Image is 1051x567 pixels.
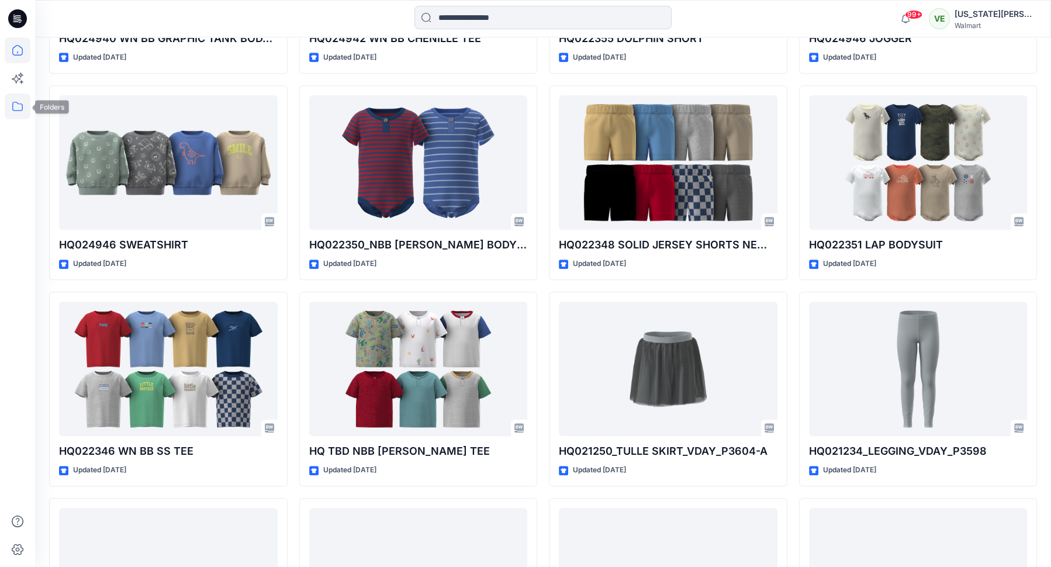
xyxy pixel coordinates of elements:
p: Updated [DATE] [323,258,376,270]
p: Updated [DATE] [323,51,376,64]
a: HQ022346 WN BB SS TEE [59,302,278,437]
p: Updated [DATE] [323,464,376,476]
p: HQ021234_LEGGING_VDAY_P3598 [809,443,1028,459]
p: HQ024942 WN BB CHENILLE TEE [309,30,528,47]
p: HQ024946 SWEATSHIRT [59,237,278,253]
p: HQ022348 SOLID JERSEY SHORTS NEW PATTERN [DATE] [559,237,777,253]
a: HQ021250_TULLE SKIRT_VDAY_P3604-A [559,302,777,437]
div: Walmart [955,21,1036,30]
p: Updated [DATE] [73,464,126,476]
p: Updated [DATE] [573,464,626,476]
a: HQ TBD NBB HENLY TEE [309,302,528,437]
a: HQ022351 LAP BODYSUIT [809,95,1028,230]
span: 99+ [905,10,922,19]
a: HQ024946 SWEATSHIRT [59,95,278,230]
a: HQ021234_LEGGING_VDAY_P3598 [809,302,1028,437]
p: HQ022350_NBB [PERSON_NAME] BODYSUIT [309,237,528,253]
p: HQ022355 DOLPHIN SHORT [559,30,777,47]
p: HQ022346 WN BB SS TEE [59,443,278,459]
p: Updated [DATE] [73,258,126,270]
p: HQ022351 LAP BODYSUIT [809,237,1028,253]
a: HQ022348 SOLID JERSEY SHORTS NEW PATTERN 07.24.25 [559,95,777,230]
div: VE [929,8,950,29]
div: [US_STATE][PERSON_NAME] [955,7,1036,21]
p: HQ024940 WN BB GRAPHIC TANK BODYSUIT [59,30,278,47]
p: Updated [DATE] [73,51,126,64]
p: HQ TBD NBB [PERSON_NAME] TEE [309,443,528,459]
p: Updated [DATE] [823,51,876,64]
p: Updated [DATE] [823,258,876,270]
p: Updated [DATE] [573,258,626,270]
p: Updated [DATE] [573,51,626,64]
a: HQ022350_NBB SS HENLEY BODYSUIT [309,95,528,230]
p: HQ024946 JOGGER [809,30,1028,47]
p: HQ021250_TULLE SKIRT_VDAY_P3604-A [559,443,777,459]
p: Updated [DATE] [823,464,876,476]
